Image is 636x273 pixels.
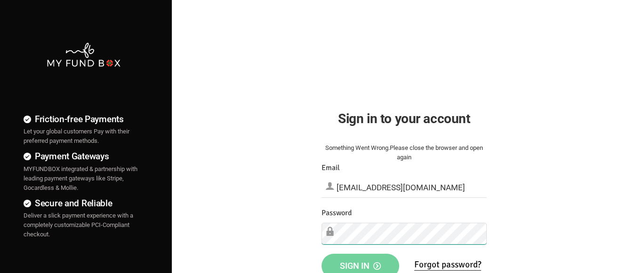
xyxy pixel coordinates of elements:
a: Forgot password? [414,259,481,271]
span: Let your global customers Pay with their preferred payment methods. [24,128,129,144]
h4: Secure and Reliable [24,196,144,210]
img: mfbwhite.png [46,42,121,68]
span: Deliver a slick payment experience with a completely customizable PCI-Compliant checkout. [24,212,133,238]
div: Something Went Wrong.Please close the browser and open again [322,143,487,162]
label: Email [322,162,340,174]
span: MYFUNDBOX integrated & partnership with leading payment gateways like Stripe, Gocardless & Mollie. [24,165,137,191]
span: Sign in [340,261,381,271]
h4: Friction-free Payments [24,112,144,126]
h4: Payment Gateways [24,149,144,163]
input: Email [322,177,487,198]
h2: Sign in to your account [322,109,487,129]
label: Password [322,207,352,219]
